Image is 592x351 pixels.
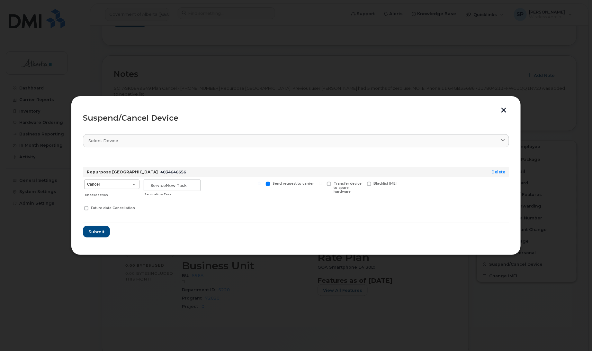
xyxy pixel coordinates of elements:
[160,170,186,174] span: 4034646656
[88,229,104,235] span: Submit
[83,226,110,237] button: Submit
[273,181,314,186] span: Send request to carrier
[374,181,397,186] span: Blacklist IMEI
[334,181,362,194] span: Transfer device to spare hardware
[144,180,201,191] input: ServiceNow Task
[87,170,158,174] strong: Repurpose [GEOGRAPHIC_DATA]
[91,206,135,210] span: Future date Cancellation
[83,134,509,147] a: Select device
[319,182,322,185] input: Transfer device to spare hardware
[258,182,261,185] input: Send request to carrier
[88,138,118,144] span: Select device
[85,190,139,198] div: Choose action
[359,182,363,185] input: Blacklist IMEI
[144,192,201,197] div: ServiceNow Task
[491,170,505,174] a: Delete
[83,114,509,122] div: Suspend/Cancel Device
